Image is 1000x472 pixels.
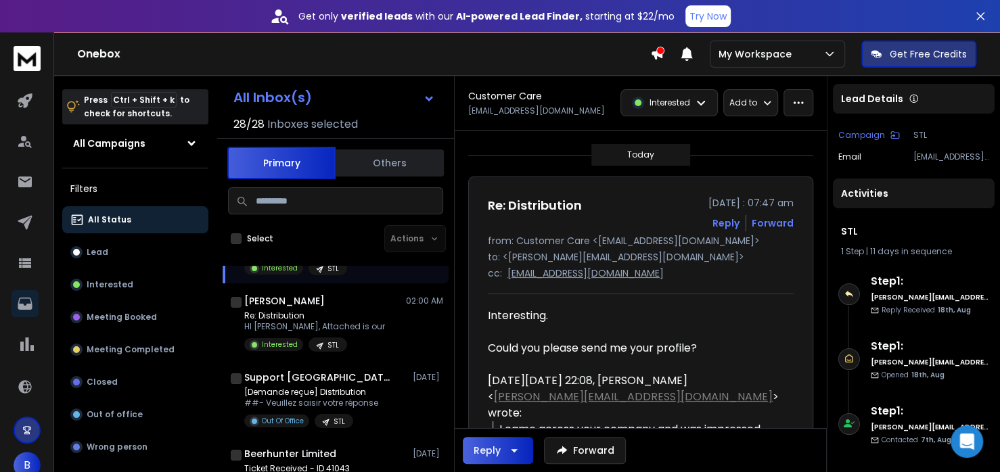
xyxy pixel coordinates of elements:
button: Closed [62,369,208,396]
button: Others [336,148,444,178]
p: STL [334,417,345,427]
button: Get Free Credits [861,41,976,68]
button: Lead [62,239,208,266]
h1: Re: Distribution [488,196,582,215]
p: Out of office [87,409,143,420]
div: Could you please send me your profile? [488,340,783,356]
p: Meeting Completed [87,344,175,355]
h6: [PERSON_NAME][EMAIL_ADDRESS][DOMAIN_NAME] [871,357,989,367]
h3: Inboxes selected [267,116,358,133]
button: All Campaigns [62,130,208,157]
button: Meeting Completed [62,336,208,363]
p: [EMAIL_ADDRESS][DOMAIN_NAME] [507,266,664,280]
p: Get Free Credits [890,47,967,61]
h6: [PERSON_NAME][EMAIL_ADDRESS][DOMAIN_NAME] [871,292,989,302]
span: 11 days in sequence [870,245,952,257]
button: All Status [62,206,208,233]
button: Campaign [838,130,900,141]
p: Closed [87,377,118,387]
p: Campaign [838,130,885,141]
button: Try Now [685,5,731,27]
h6: Step 1 : [871,403,989,419]
p: from: Customer Care <[EMAIL_ADDRESS][DOMAIN_NAME]> [488,234,794,247]
p: STL [913,130,989,141]
p: Lead Details [841,92,903,105]
p: STL [327,340,339,350]
p: ##- Veuillez saisir votre réponse [244,398,378,408]
button: Reply [463,437,533,464]
p: Wrong person [87,442,147,452]
h3: Filters [62,179,208,198]
span: 18th, Aug [911,370,945,380]
div: Interesting. [488,308,783,356]
p: Reply Received [882,305,971,315]
label: Select [247,233,273,244]
p: [DATE] [413,448,443,459]
div: Forward [752,216,794,230]
p: Meeting Booked [87,312,157,323]
div: [DATE][DATE] 22:08, [PERSON_NAME] < > wrote: [488,373,783,421]
p: Interested [262,263,298,273]
p: Press to check for shortcuts. [84,93,189,120]
p: Contacted [882,435,951,445]
p: [DATE] [413,372,443,383]
button: Interested [62,271,208,298]
p: Interested [87,279,133,290]
p: Lead [87,247,108,258]
button: Reply [712,216,740,230]
span: 7th, Aug [921,435,951,445]
h1: Customer Care [468,89,542,103]
h6: [PERSON_NAME][EMAIL_ADDRESS][DOMAIN_NAME] [871,422,989,432]
p: Email [838,151,861,162]
h6: Step 1 : [871,338,989,354]
p: Try Now [689,9,727,23]
button: Wrong person [62,433,208,461]
h1: All Inbox(s) [233,91,312,104]
p: [EMAIL_ADDRESS][DOMAIN_NAME] [913,151,989,162]
h1: Support [GEOGRAPHIC_DATA] [244,371,393,384]
strong: verified leads [341,9,413,23]
p: Out Of Office [262,416,304,426]
p: STL [327,264,339,274]
span: 18th, Aug [938,305,971,315]
h1: STL [841,225,986,238]
button: Forward [544,437,626,464]
p: cc: [488,266,502,280]
h1: [PERSON_NAME] [244,294,325,308]
h1: All Campaigns [73,137,145,150]
div: Reply [474,444,501,457]
div: Open Intercom Messenger [951,425,983,458]
a: [PERSON_NAME][EMAIL_ADDRESS][DOMAIN_NAME] [494,389,773,404]
span: 1 Step [841,245,864,257]
span: 28 / 28 [233,116,265,133]
img: logo [14,46,41,71]
p: [EMAIL_ADDRESS][DOMAIN_NAME] [468,105,605,116]
button: Primary [227,147,336,179]
p: to: <[PERSON_NAME][EMAIL_ADDRESS][DOMAIN_NAME]> [488,250,794,264]
p: Today [627,149,654,160]
p: All Status [88,214,131,225]
span: Ctrl + Shift + k [111,92,177,108]
p: Add to [729,97,757,108]
button: Meeting Booked [62,304,208,331]
strong: AI-powered Lead Finder, [456,9,583,23]
div: | [841,246,986,257]
p: Interested [262,339,298,350]
button: Out of office [62,401,208,428]
div: Activities [833,179,995,208]
button: All Inbox(s) [223,84,446,111]
p: 02:00 AM [406,296,443,306]
h6: Step 1 : [871,273,989,289]
p: [Demande reçue] Distribution [244,387,378,398]
p: Re: Distribution [244,310,385,321]
p: HI [PERSON_NAME], Attached is our [244,321,385,332]
p: My Workspace [719,47,797,61]
h1: Onebox [77,46,650,62]
p: Get only with our starting at $22/mo [298,9,675,23]
p: Opened [882,370,945,380]
p: Interested [650,97,690,108]
h1: Beerhunter Limited [244,447,336,461]
p: [DATE] : 07:47 am [708,196,794,210]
